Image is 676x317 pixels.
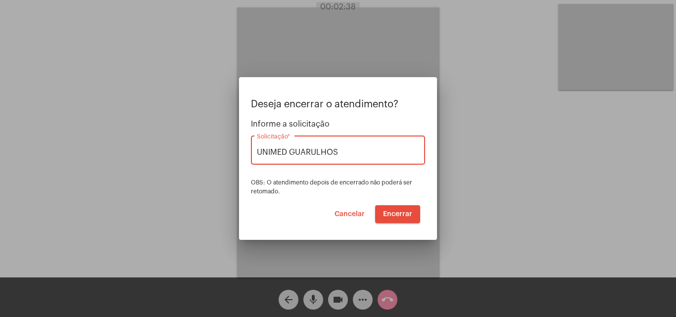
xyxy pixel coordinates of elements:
p: Deseja encerrar o atendimento? [251,99,425,110]
button: Cancelar [327,205,373,223]
span: OBS: O atendimento depois de encerrado não poderá ser retomado. [251,180,412,194]
button: Encerrar [375,205,420,223]
input: Buscar solicitação [257,148,419,157]
span: Encerrar [383,211,412,218]
span: Informe a solicitação [251,120,425,129]
span: Cancelar [335,211,365,218]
